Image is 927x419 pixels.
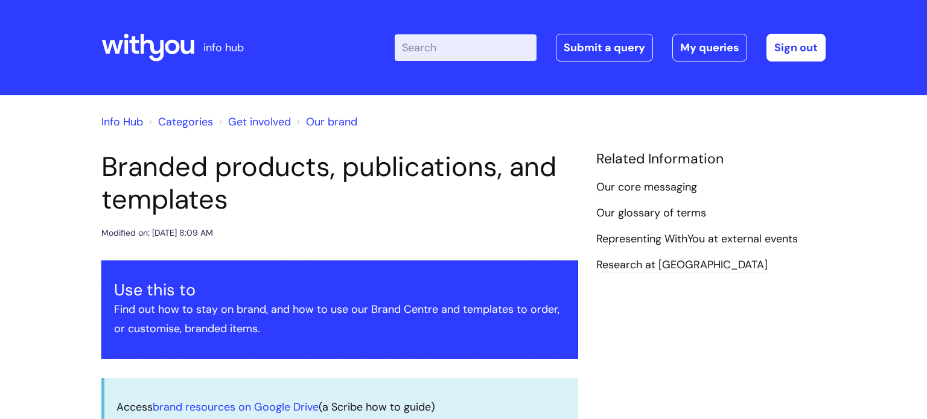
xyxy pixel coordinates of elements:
li: Get involved [216,112,291,131]
a: Sign out [766,34,826,61]
a: Get involved [228,115,291,129]
input: Search [395,34,537,61]
a: Research at [GEOGRAPHIC_DATA] [596,257,768,273]
a: Our glossary of terms [596,206,706,221]
p: Find out how to stay on brand, and how to use our Brand Centre and templates to order, or customi... [114,300,565,339]
li: Our brand [294,112,357,131]
a: My queries [672,34,747,61]
a: Our brand [306,115,357,129]
div: | - [395,34,826,61]
a: Submit a query [556,34,653,61]
h4: Related Information [596,151,826,168]
a: brand resources on Google Drive [153,400,319,414]
a: Info Hub [101,115,143,129]
h1: Branded products, publications, and templates [101,151,578,216]
h3: Use this to [114,280,565,300]
a: Our core messaging [596,180,697,195]
a: Representing WithYou at external events [596,232,798,247]
a: Categories [158,115,213,129]
li: Solution home [146,112,213,131]
p: Access (a Scribe how to guide) [116,397,566,417]
div: Modified on: [DATE] 8:09 AM [101,225,213,241]
p: info hub [203,38,244,57]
